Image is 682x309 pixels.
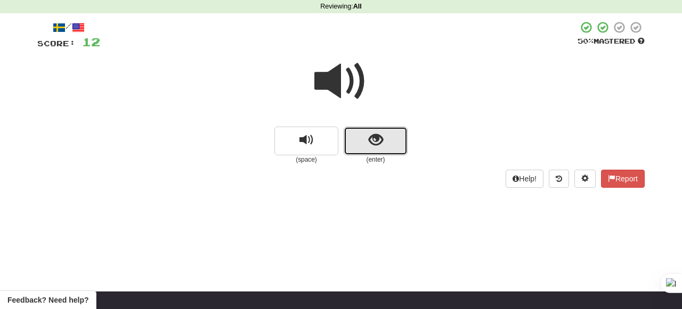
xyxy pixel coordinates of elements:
[601,170,645,188] button: Report
[549,170,569,188] button: Round history (alt+y)
[37,21,100,34] div: /
[578,37,594,45] span: 50 %
[506,170,543,188] button: Help!
[82,35,100,48] span: 12
[274,155,338,164] small: (space)
[353,3,362,10] strong: All
[578,37,645,46] div: Mastered
[344,127,408,155] button: show sentence
[344,155,408,164] small: (enter)
[37,39,76,48] span: Score:
[274,127,338,155] button: replay audio
[7,295,88,305] span: Open feedback widget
